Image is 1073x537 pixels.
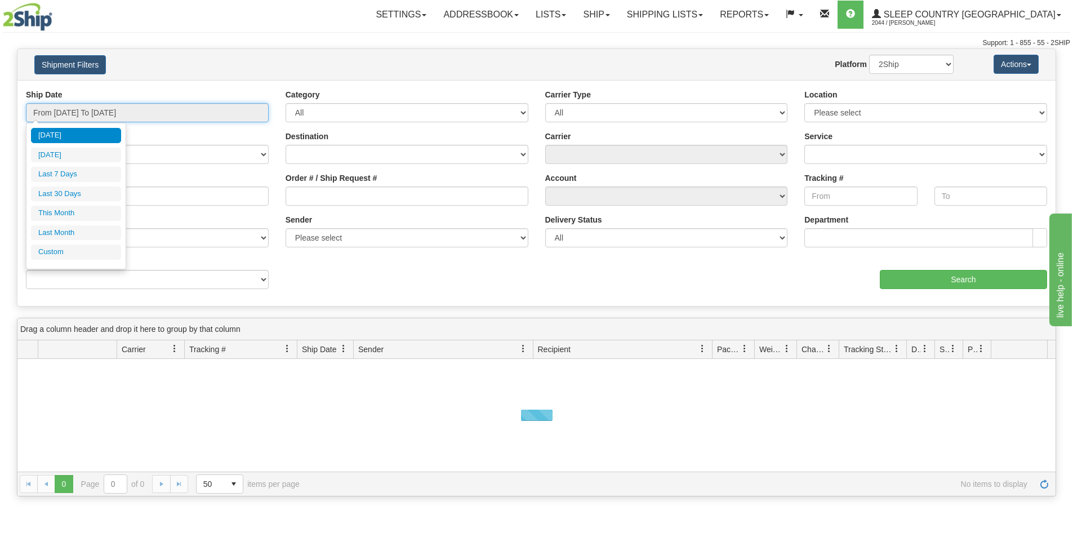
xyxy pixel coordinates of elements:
span: Packages [717,344,741,355]
label: Carrier Type [545,89,591,100]
a: Tracking Status filter column settings [887,339,906,358]
span: select [225,475,243,493]
input: Search [880,270,1047,289]
li: Last 30 Days [31,187,121,202]
label: Department [804,214,848,225]
img: logo2044.jpg [3,3,52,31]
a: Reports [711,1,777,29]
a: Refresh [1035,475,1053,493]
label: Platform [835,59,867,70]
a: Pickup Status filter column settings [972,339,991,358]
a: Weight filter column settings [777,339,796,358]
a: Sender filter column settings [514,339,533,358]
label: Order # / Ship Request # [286,172,377,184]
label: Ship Date [26,89,63,100]
li: Last Month [31,225,121,241]
li: This Month [31,206,121,221]
label: Category [286,89,320,100]
a: Sleep Country [GEOGRAPHIC_DATA] 2044 / [PERSON_NAME] [863,1,1070,29]
li: [DATE] [31,128,121,143]
span: Page 0 [55,475,73,493]
label: Service [804,131,832,142]
span: Recipient [538,344,571,355]
a: Carrier filter column settings [165,339,184,358]
div: live help - online [8,7,104,20]
span: Shipment Issues [940,344,949,355]
span: Weight [759,344,783,355]
span: items per page [196,474,300,494]
span: Sleep Country [GEOGRAPHIC_DATA] [881,10,1056,19]
label: Tracking # [804,172,843,184]
span: Ship Date [302,344,336,355]
input: From [804,187,917,206]
label: Sender [286,214,312,225]
a: Shipping lists [618,1,711,29]
a: Ship [575,1,618,29]
span: 50 [203,478,218,490]
span: Tracking Status [844,344,893,355]
button: Actions [994,55,1039,74]
input: To [934,187,1047,206]
a: Addressbook [435,1,527,29]
label: Location [804,89,837,100]
label: Carrier [545,131,571,142]
a: Settings [367,1,435,29]
li: Custom [31,245,121,260]
div: grid grouping header [17,318,1056,340]
a: Ship Date filter column settings [334,339,353,358]
span: Sender [358,344,384,355]
a: Recipient filter column settings [693,339,712,358]
li: [DATE] [31,148,121,163]
a: Delivery Status filter column settings [915,339,934,358]
label: Delivery Status [545,214,602,225]
label: Destination [286,131,328,142]
span: Tracking # [189,344,226,355]
iframe: chat widget [1047,211,1072,326]
a: Shipment Issues filter column settings [943,339,963,358]
span: Delivery Status [911,344,921,355]
span: No items to display [315,480,1027,489]
a: Packages filter column settings [735,339,754,358]
span: Carrier [122,344,146,355]
span: Page sizes drop down [196,474,243,494]
span: Page of 0 [81,474,145,494]
label: Account [545,172,577,184]
a: Charge filter column settings [820,339,839,358]
div: Support: 1 - 855 - 55 - 2SHIP [3,38,1070,48]
li: Last 7 Days [31,167,121,182]
span: 2044 / [PERSON_NAME] [872,17,956,29]
a: Lists [527,1,575,29]
span: Pickup Status [968,344,977,355]
button: Shipment Filters [34,55,106,74]
a: Tracking # filter column settings [278,339,297,358]
span: Charge [802,344,825,355]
